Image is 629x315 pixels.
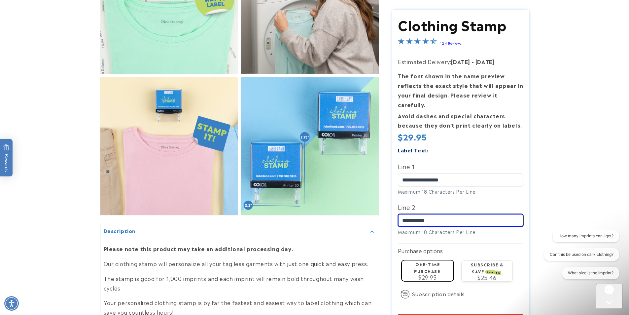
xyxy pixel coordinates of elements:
iframe: Gorgias live chat messenger [596,284,622,308]
h2: Description [104,227,136,234]
summary: Description [100,224,379,239]
span: 4.4-star overall rating [398,39,437,47]
div: Accessibility Menu [4,296,19,311]
label: Label Text: [398,146,429,154]
div: Maximum 18 Characters Per Line [398,228,523,235]
p: The stamp is good for 1,000 imprints and each imprint will remain bold throughout many wash cycles. [104,274,375,293]
span: SAVE 15% [486,270,502,275]
label: Line 2 [398,201,523,212]
label: Purchase options [398,247,443,255]
span: Rewards [3,144,10,172]
h1: Clothing Stamp [398,16,523,33]
label: One-time purchase [414,261,440,274]
p: Estimated Delivery: [398,57,523,66]
strong: - [472,57,474,65]
strong: Please note this product may take an additional processing day. [104,245,293,253]
span: $29.95 [398,131,427,142]
span: $29.95 [418,273,437,281]
label: Subscribe & save [471,261,504,274]
strong: [DATE] [475,57,495,65]
label: Line 1 [398,161,523,172]
div: Maximum 18 Characters Per Line [398,188,523,195]
a: 124 Reviews - open in a new tab [440,41,462,45]
iframe: Gorgias live chat conversation starters [539,230,622,285]
span: $25.46 [477,273,497,281]
span: Subscription details [412,290,465,298]
strong: The font shown in the name preview reflects the exact style that will appear in your final design... [398,72,523,108]
strong: Avoid dashes and special characters because they don’t print clearly on labels. [398,111,522,129]
p: Our clothing stamp will personalize all your tag less garments with just one quick and easy press. [104,259,375,268]
strong: [DATE] [451,57,470,65]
